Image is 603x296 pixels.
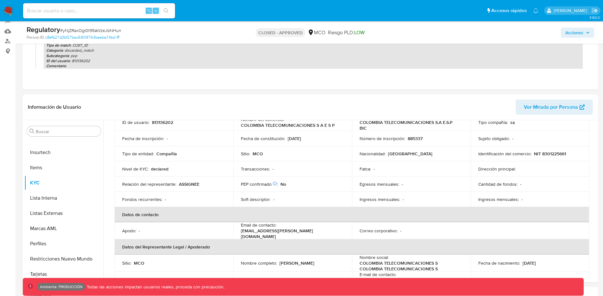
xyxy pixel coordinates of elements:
th: Datos de contacto [115,207,589,222]
button: Marcas AML [24,221,104,236]
p: [EMAIL_ADDRESS][PERSON_NAME][DOMAIN_NAME] [360,277,461,289]
p: No [280,181,286,187]
span: LOW [354,29,365,36]
p: Sitio : [122,260,131,266]
p: - [403,196,404,202]
a: c8efb27d3bf27bac6909764beaba74bd [45,35,119,40]
button: Listas Externas [24,206,104,221]
p: sa [510,119,515,125]
p: Tipo de entidad : [122,151,154,157]
p: - [402,181,403,187]
p: PEP confirmado : [241,181,278,187]
p: Fondos recurrentes : [122,196,162,202]
p: Compañia [156,151,177,157]
b: Regulatory [27,24,60,35]
p: - [520,181,521,187]
button: Perfiles [24,236,104,251]
p: - [374,166,375,172]
p: Identificación del comercio : [478,151,531,157]
span: ⌥ [146,8,151,14]
p: Dirección principal : [478,166,516,172]
span: Riesgo PLD: [328,29,365,36]
p: Fecha de inscripción : [122,136,164,141]
h1: Información de Usuario [28,104,81,110]
p: Nacionalidad : [360,151,386,157]
p: Identificación : [478,277,505,283]
button: Ver Mirada por Persona [516,100,593,115]
p: Todas las acciones impactan usuarios reales, proceda con precaución. [85,284,224,290]
p: E-mail de contacto : [360,272,396,277]
p: COLOMBIA TELECOMUNICACIONES S A E S P [241,122,335,128]
p: Apodo : [122,228,136,234]
div: MCO [308,29,325,36]
button: Tarjetas [24,267,104,282]
p: Número de inscripción : [360,136,405,141]
p: Relación del representante : [122,181,176,187]
p: - [521,196,523,202]
p: Nacionalidad : [241,277,267,283]
p: - [273,166,274,172]
p: COLOMBIA TELECOMUNICACIONES S COLOMBIA TELECOMUNICACIONES S [360,260,461,272]
b: Person ID [27,35,44,40]
p: Egresos mensuales : [360,181,399,187]
p: [DATE] [288,136,301,141]
button: Lista Interna [24,190,104,206]
p: Transacciones : [241,166,270,172]
button: KYC [24,175,104,190]
input: Buscar [36,129,98,134]
button: Insurtech [24,145,104,160]
button: Buscar [29,129,35,134]
span: s [155,8,157,14]
p: Cantidad de fondos : [478,181,518,187]
span: Ver Mirada por Persona [524,100,578,115]
p: MCO [253,151,263,157]
p: Sujeto obligado : [478,136,510,141]
p: Soft descriptor : [241,196,271,202]
p: Ambiente: PRODUCCIÓN [40,286,83,288]
p: - [165,196,166,202]
input: Buscar usuario o caso... [23,7,175,15]
p: - [139,228,140,234]
p: Ingresos mensuales : [478,196,519,202]
p: Fatca : [360,166,371,172]
p: - [273,196,274,202]
span: Accesos rápidos [491,7,527,14]
p: Sitio : [241,151,250,157]
button: search-icon [160,6,173,15]
p: Fecha de nacimiento : [478,260,520,266]
p: Correo corporativo : [360,228,398,234]
p: Tipo compañía : [478,119,508,125]
p: Dirección : [122,277,142,283]
p: joaquin.galliano@mercadolibre.com [554,8,589,14]
p: - [400,228,401,234]
p: [EMAIL_ADDRESS][PERSON_NAME][DOMAIN_NAME] [241,228,342,239]
p: Fecha de constitución : [241,136,285,141]
p: declared [151,166,168,172]
span: Acciones [565,28,583,38]
a: Salir [592,7,598,14]
p: [DATE] [523,260,536,266]
p: [GEOGRAPHIC_DATA] [388,151,432,157]
p: COLOMBIA TELECOMUNICACIONES S.A E.S.P BIC [360,119,461,131]
button: Acciones [561,28,594,38]
p: CLOSED - APPROVED [256,28,305,37]
p: 885337 [408,136,423,141]
p: ID de usuario : [122,119,149,125]
p: ASSIGNEE [179,181,199,187]
button: Items [24,160,104,175]
th: Datos del Representante Legal / Apoderado [115,239,589,254]
p: CC 1016060730 [507,277,539,283]
span: 3.160.0 [589,15,600,20]
p: - [512,136,513,141]
p: NIT 8301225661 [534,151,566,157]
p: MCO [134,260,144,266]
p: Nivel de KYC : [122,166,148,172]
p: - [166,136,168,141]
p: - [269,277,271,283]
button: Restricciones Nuevo Mundo [24,251,104,267]
span: # yNjZRaxOgI0t95aWzeJbNHun [60,27,121,34]
p: Ingresos mensuales : [360,196,400,202]
p: [PERSON_NAME] [280,260,314,266]
p: Email de contacto : [241,222,276,228]
p: Nombre completo : [241,260,277,266]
